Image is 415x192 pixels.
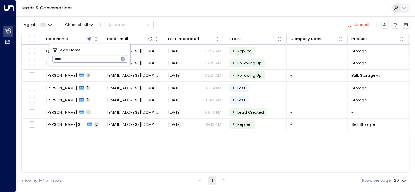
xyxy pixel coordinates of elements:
span: yaanaysh@gmail.com [107,73,160,78]
span: 1 [40,23,47,27]
span: Storage [351,97,367,103]
span: yaanaysh@gmail.com [107,60,160,66]
div: • [232,108,235,117]
div: Lead Name [46,36,93,42]
button: Archived Leads [402,21,410,29]
span: Mar 10, 2025 [168,122,181,127]
div: • [232,83,235,92]
span: Storage [351,85,367,91]
span: All [83,23,88,27]
span: muni17@hotmail.co.uk [107,85,160,91]
span: Yesterday [168,48,181,54]
div: Last Interacted [168,36,199,42]
div: • [232,58,235,68]
div: • [232,46,235,55]
span: imran650650@hotmail.com [107,110,160,115]
span: Lead Name [59,47,81,53]
span: Qais Salem [46,48,68,54]
span: Refresh [392,21,399,29]
td: - [348,106,409,118]
div: Container Storage,Self Storage [376,73,381,78]
div: Product [351,36,367,42]
span: 1 [86,98,90,102]
span: Toggle select row [29,72,35,79]
span: Self Storage [351,122,375,127]
span: Toggle select row [29,84,35,91]
div: Showing 1-7 of 7 rows [21,178,62,184]
div: • [232,120,235,129]
div: • [232,95,235,104]
span: Jul 10, 2025 [168,110,181,115]
span: Shamin Saleem [46,60,77,66]
span: Lee Sales [46,97,77,103]
span: Lead Created [237,110,264,115]
div: 20 [394,176,408,185]
nav: pagination navigation [196,176,229,185]
a: Leads & Conversations [22,5,73,11]
span: Bulk Storage [351,73,375,78]
span: Lost [237,85,245,91]
p: 09:57 AM [204,48,221,54]
span: Toggle select row [29,109,35,116]
span: Imran Saleem [46,110,77,115]
button: Customize [381,21,389,29]
span: q.salem@prestigeglobal.co.uk [107,48,160,54]
span: Replied [237,48,252,54]
button: Channel:All [63,21,96,28]
span: leesales89@googlemail.com [107,97,160,103]
span: Shamin Saleem [46,73,77,78]
span: Aug 11, 2025 [168,60,181,66]
button: page 1 [208,176,216,185]
td: - [287,57,348,69]
span: Storage [351,60,367,66]
span: Toggle select row [29,97,35,103]
div: • [232,71,235,80]
p: 11:48 AM [206,97,221,103]
span: Trish Sale [46,122,85,127]
td: - [287,70,348,81]
div: Company Name [290,36,323,42]
span: Replied [237,122,252,127]
button: Agents1 [21,21,54,28]
span: Muniba Saleem [46,85,77,91]
td: - [287,94,348,106]
span: Toggle select row [29,60,35,66]
td: - [287,45,348,57]
div: Last Interacted [168,36,215,42]
span: Jul 16, 2025 [168,85,181,91]
span: Toggle select all [29,36,35,42]
span: Jul 16, 2025 [168,97,181,103]
span: Toggle select row [29,121,35,128]
td: - [287,106,348,118]
span: Channel: [63,21,96,28]
div: Actions [107,22,129,27]
span: Agents [24,23,38,27]
span: Following Up [237,73,261,78]
div: Status [229,36,243,42]
span: Toggle select row [29,47,35,54]
label: Rows per page: [362,178,392,184]
div: Company Name [290,36,337,42]
span: 2 [86,73,91,78]
div: Status [229,36,276,42]
span: 1 [86,85,90,90]
span: 0 [86,110,91,115]
div: Product [351,36,398,42]
p: 05:21 AM [205,73,221,78]
span: Following Up [237,60,261,66]
p: 03:34 PM [204,85,221,91]
span: Lost [237,97,245,103]
div: Lead Email [107,36,128,42]
div: Lead Email [107,36,154,42]
span: Jun 06, 2025 [168,73,181,78]
td: - [287,82,348,94]
button: Actions [105,21,154,29]
div: Button group with a nested menu [105,21,154,29]
span: Storage [351,48,367,54]
span: 8 [94,122,99,127]
p: 06:13 PM [205,110,221,115]
span: trishsale23@gmail.com [107,122,160,127]
div: Lead Name [46,36,68,42]
p: 05:35 AM [204,60,221,66]
p: 09:13 AM [204,122,221,127]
